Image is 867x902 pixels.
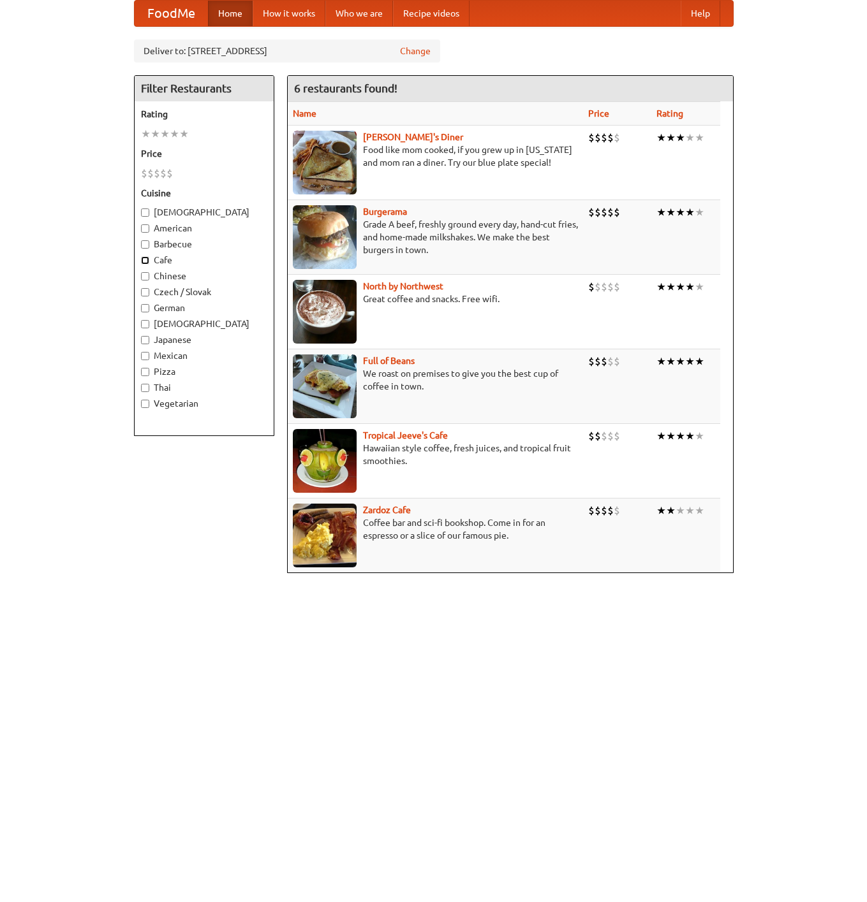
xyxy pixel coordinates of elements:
[685,429,695,443] li: ★
[141,302,267,314] label: German
[293,131,357,194] img: sallys.jpg
[601,205,607,219] li: $
[614,354,620,368] li: $
[595,354,601,368] li: $
[293,143,578,169] p: Food like mom cooked, if you grew up in [US_STATE] and mom ran a diner. Try our blue plate special!
[595,280,601,294] li: $
[325,1,393,26] a: Who we are
[141,127,151,141] li: ★
[656,131,666,145] li: ★
[695,429,704,443] li: ★
[666,131,676,145] li: ★
[588,108,609,119] a: Price
[614,131,620,145] li: $
[160,166,167,180] li: $
[363,356,415,366] a: Full of Beans
[656,280,666,294] li: ★
[363,430,448,440] a: Tropical Jeeve's Cafe
[666,354,676,368] li: ★
[141,397,267,410] label: Vegetarian
[393,1,470,26] a: Recipe videos
[141,336,149,344] input: Japanese
[167,166,173,180] li: $
[141,349,267,362] label: Mexican
[685,205,695,219] li: ★
[363,281,443,291] a: North by Northwest
[293,504,357,567] img: zardoz.jpg
[695,205,704,219] li: ★
[656,108,683,119] a: Rating
[676,504,685,518] li: ★
[293,293,578,305] p: Great coffee and snacks. Free wifi.
[595,504,601,518] li: $
[601,429,607,443] li: $
[141,208,149,217] input: [DEMOGRAPHIC_DATA]
[588,354,595,368] li: $
[607,504,614,518] li: $
[676,354,685,368] li: ★
[141,256,149,265] input: Cafe
[588,504,595,518] li: $
[293,218,578,256] p: Grade A beef, freshly ground every day, hand-cut fries, and home-made milkshakes. We make the bes...
[141,238,267,251] label: Barbecue
[141,384,149,392] input: Thai
[614,429,620,443] li: $
[141,222,267,235] label: American
[601,280,607,294] li: $
[134,40,440,62] div: Deliver to: [STREET_ADDRESS]
[141,147,267,160] h5: Price
[588,280,595,294] li: $
[601,131,607,145] li: $
[293,280,357,344] img: north.jpg
[685,504,695,518] li: ★
[294,82,397,94] ng-pluralize: 6 restaurants found!
[293,516,578,542] p: Coffee bar and sci-fi bookshop. Come in for an espresso or a slice of our famous pie.
[135,1,208,26] a: FoodMe
[141,240,149,249] input: Barbecue
[656,205,666,219] li: ★
[141,270,267,282] label: Chinese
[614,205,620,219] li: $
[601,354,607,368] li: $
[695,131,704,145] li: ★
[607,131,614,145] li: $
[666,504,676,518] li: ★
[656,429,666,443] li: ★
[676,429,685,443] li: ★
[293,429,357,493] img: jeeves.jpg
[208,1,253,26] a: Home
[293,354,357,418] img: beans.jpg
[170,127,179,141] li: ★
[141,304,149,312] input: German
[607,205,614,219] li: $
[160,127,170,141] li: ★
[141,206,267,219] label: [DEMOGRAPHIC_DATA]
[666,429,676,443] li: ★
[607,429,614,443] li: $
[154,166,160,180] li: $
[666,205,676,219] li: ★
[607,354,614,368] li: $
[141,187,267,200] h5: Cuisine
[676,131,685,145] li: ★
[695,354,704,368] li: ★
[595,131,601,145] li: $
[595,205,601,219] li: $
[363,132,463,142] b: [PERSON_NAME]'s Diner
[147,166,154,180] li: $
[588,131,595,145] li: $
[293,367,578,393] p: We roast on premises to give you the best cup of coffee in town.
[141,333,267,346] label: Japanese
[179,127,189,141] li: ★
[400,45,431,57] a: Change
[135,76,274,101] h4: Filter Restaurants
[151,127,160,141] li: ★
[685,354,695,368] li: ★
[695,280,704,294] li: ★
[676,280,685,294] li: ★
[685,280,695,294] li: ★
[363,207,407,217] b: Burgerama
[141,365,267,378] label: Pizza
